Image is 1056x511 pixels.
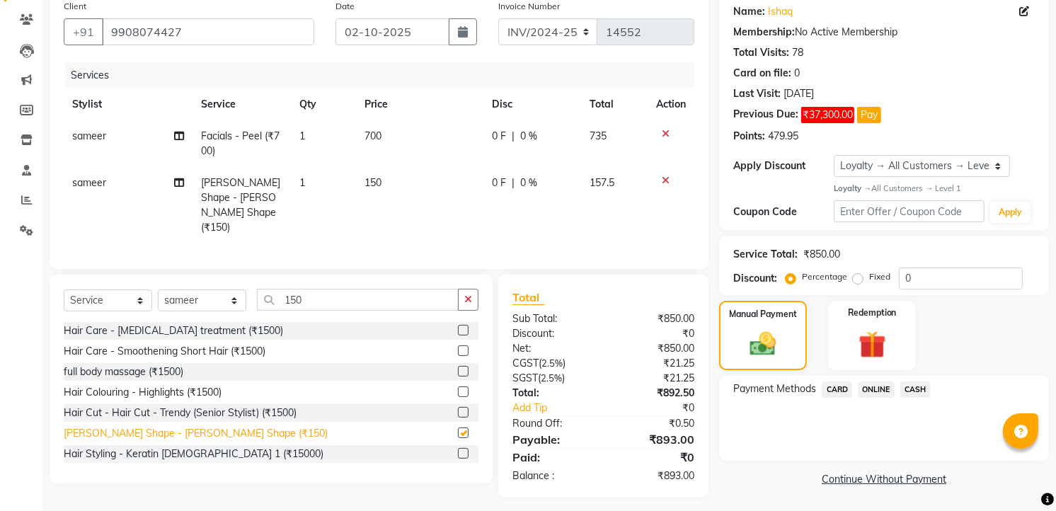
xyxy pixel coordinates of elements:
[541,357,563,369] span: 2.5%
[201,176,280,234] span: [PERSON_NAME] Shape - [PERSON_NAME] Shape (₹150)
[604,311,706,326] div: ₹850.00
[733,45,789,60] div: Total Visits:
[742,329,784,359] img: _cash.svg
[291,88,357,120] th: Qty
[72,130,106,142] span: sameer
[512,357,539,369] span: CGST
[604,371,706,386] div: ₹21.25
[850,328,895,362] img: _gift.svg
[768,4,793,19] a: Ishaq
[502,469,604,483] div: Balance :
[733,159,834,173] div: Apply Discount
[803,247,840,262] div: ₹850.00
[733,247,798,262] div: Service Total:
[102,18,314,45] input: Search by Name/Mobile/Email/Code
[733,86,781,101] div: Last Visit:
[590,176,614,189] span: 157.5
[64,344,265,359] div: Hair Care - Smoothening Short Hair (₹1500)
[604,469,706,483] div: ₹893.00
[64,406,297,420] div: Hair Cut - Hair Cut - Trendy (Senior Stylist) (₹1500)
[502,311,604,326] div: Sub Total:
[733,381,816,396] span: Payment Methods
[604,431,706,448] div: ₹893.00
[64,385,222,400] div: Hair Colouring - Highlights (₹1500)
[733,4,765,19] div: Name:
[834,200,985,222] input: Enter Offer / Coupon Code
[512,176,515,190] span: |
[502,431,604,448] div: Payable:
[581,88,648,120] th: Total
[733,66,791,81] div: Card on file:
[64,88,193,120] th: Stylist
[512,290,545,305] span: Total
[733,107,798,123] div: Previous Due:
[512,372,538,384] span: SGST
[502,416,604,431] div: Round Off:
[299,130,305,142] span: 1
[604,416,706,431] div: ₹0.50
[72,176,106,189] span: sameer
[648,88,694,120] th: Action
[520,176,537,190] span: 0 %
[822,381,852,398] span: CARD
[520,129,537,144] span: 0 %
[733,129,765,144] div: Points:
[729,308,797,321] label: Manual Payment
[792,45,803,60] div: 78
[64,426,328,441] div: [PERSON_NAME] Shape - [PERSON_NAME] Shape (₹150)
[794,66,800,81] div: 0
[365,130,382,142] span: 700
[900,381,931,398] span: CASH
[784,86,814,101] div: [DATE]
[257,289,459,311] input: Search or Scan
[733,271,777,286] div: Discount:
[604,326,706,341] div: ₹0
[502,371,604,386] div: ( )
[299,176,305,189] span: 1
[483,88,581,120] th: Disc
[64,323,283,338] div: Hair Care - [MEDICAL_DATA] treatment (₹1500)
[621,401,706,415] div: ₹0
[502,449,604,466] div: Paid:
[604,341,706,356] div: ₹850.00
[365,176,382,189] span: 150
[733,25,1035,40] div: No Active Membership
[492,129,506,144] span: 0 F
[357,88,484,120] th: Price
[733,205,834,219] div: Coupon Code
[64,18,103,45] button: +91
[64,447,323,461] div: Hair Styling - Keratin [DEMOGRAPHIC_DATA] 1 (₹15000)
[802,270,847,283] label: Percentage
[834,183,1035,195] div: All Customers → Level 1
[201,130,280,157] span: Facials - Peel (₹700)
[604,356,706,371] div: ₹21.25
[604,386,706,401] div: ₹892.50
[492,176,506,190] span: 0 F
[502,326,604,341] div: Discount:
[869,270,890,283] label: Fixed
[834,183,871,193] strong: Loyalty →
[64,364,183,379] div: full body massage (₹1500)
[65,62,705,88] div: Services
[858,381,895,398] span: ONLINE
[801,107,854,123] span: ₹37,300.00
[768,129,798,144] div: 479.95
[502,356,604,371] div: ( )
[990,202,1031,223] button: Apply
[590,130,607,142] span: 735
[502,401,621,415] a: Add Tip
[502,386,604,401] div: Total:
[604,449,706,466] div: ₹0
[512,129,515,144] span: |
[848,306,897,319] label: Redemption
[541,372,562,384] span: 2.5%
[733,25,795,40] div: Membership:
[502,341,604,356] div: Net:
[857,107,881,123] button: Pay
[722,472,1046,487] a: Continue Without Payment
[193,88,291,120] th: Service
